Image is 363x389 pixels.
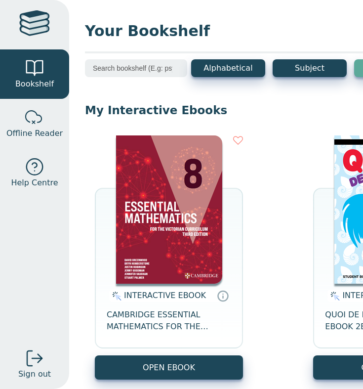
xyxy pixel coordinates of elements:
[116,135,222,284] img: bedfc1f2-ad15-45fb-9889-51f3863b3b8f.png
[109,290,121,302] img: interactive.svg
[124,291,206,300] span: INTERACTIVE EBOOK
[15,78,54,90] span: Bookshelf
[6,128,63,139] span: Offline Reader
[191,59,265,77] button: Alphabetical
[327,290,340,302] img: interactive.svg
[95,355,243,380] button: OPEN EBOOK
[273,59,347,77] button: Subject
[11,177,58,189] span: Help Centre
[18,368,51,380] span: Sign out
[217,290,229,302] a: Interactive eBooks are accessed online via the publisher’s portal. They contain interactive resou...
[85,59,187,77] input: Search bookshelf (E.g: psychology)
[107,309,231,333] span: CAMBRIDGE ESSENTIAL MATHEMATICS FOR THE VICTORIAN CURRICULUM YEAR 8 EBOOK 3E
